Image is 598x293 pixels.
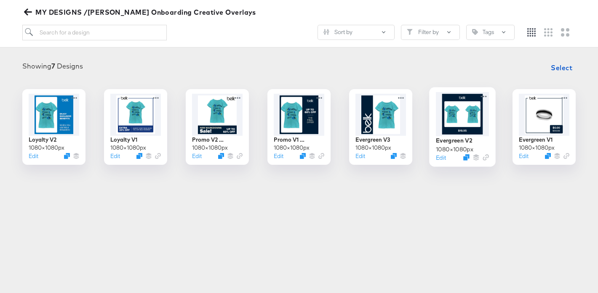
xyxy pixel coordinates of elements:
[274,152,283,160] button: Edit
[29,136,56,144] div: Loyalty V2
[429,87,496,166] div: Evergreen V21080×1080pxEditDuplicate
[436,136,472,144] div: Evergreen V2
[274,144,310,152] div: 1080 × 1080 px
[192,144,228,152] div: 1080 × 1080 px
[274,136,324,144] div: Promo V1 Evergreen
[436,153,446,161] button: Edit
[547,59,576,76] button: Select
[436,145,473,153] div: 1080 × 1080 px
[22,89,85,165] div: Loyalty V21080×1080pxEditDuplicate
[186,89,249,165] div: Promo V2 Evergreen1080×1080pxEditDuplicate
[355,144,391,152] div: 1080 × 1080 px
[64,153,70,159] svg: Duplicate
[22,61,83,71] div: Showing Designs
[551,62,572,74] span: Select
[466,25,515,40] button: TagTags
[519,152,529,160] button: Edit
[483,154,489,161] svg: Link
[192,152,202,160] button: Edit
[407,29,413,35] svg: Filter
[192,136,243,144] div: Promo V2 Evergreen
[136,153,142,159] svg: Duplicate
[29,152,38,160] button: Edit
[519,136,553,144] div: Evergreen V1
[110,136,137,144] div: Loyalty V1
[267,89,331,165] div: Promo V1 Evergreen1080×1080pxEditDuplicate
[155,153,161,159] svg: Link
[110,144,146,152] div: 1080 × 1080 px
[110,152,120,160] button: Edit
[563,153,569,159] svg: Link
[349,89,412,165] div: Evergreen V31080×1080pxEditDuplicate
[355,136,390,144] div: Evergreen V3
[561,28,569,37] svg: Large grid
[29,144,64,152] div: 1080 × 1080 px
[318,25,395,40] button: SlidersSort by
[355,152,365,160] button: Edit
[391,153,397,159] svg: Duplicate
[519,144,555,152] div: 1080 × 1080 px
[26,6,256,18] span: MY DESIGNS /[PERSON_NAME] Onboarding Creative Overlays
[513,89,576,165] div: Evergreen V11080×1080pxEditDuplicate
[463,154,470,161] svg: Duplicate
[544,28,553,37] svg: Medium grid
[22,25,167,40] input: Search for a design
[22,6,259,18] button: MY DESIGNS /[PERSON_NAME] Onboarding Creative Overlays
[401,25,460,40] button: FilterFilter by
[51,62,55,70] strong: 7
[323,29,329,35] svg: Sliders
[545,153,551,159] svg: Duplicate
[527,28,536,37] svg: Small grid
[237,153,243,159] svg: Link
[218,153,224,159] svg: Duplicate
[472,29,478,35] svg: Tag
[104,89,167,165] div: Loyalty V11080×1080pxEditDuplicate
[300,153,306,159] svg: Duplicate
[318,153,324,159] svg: Link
